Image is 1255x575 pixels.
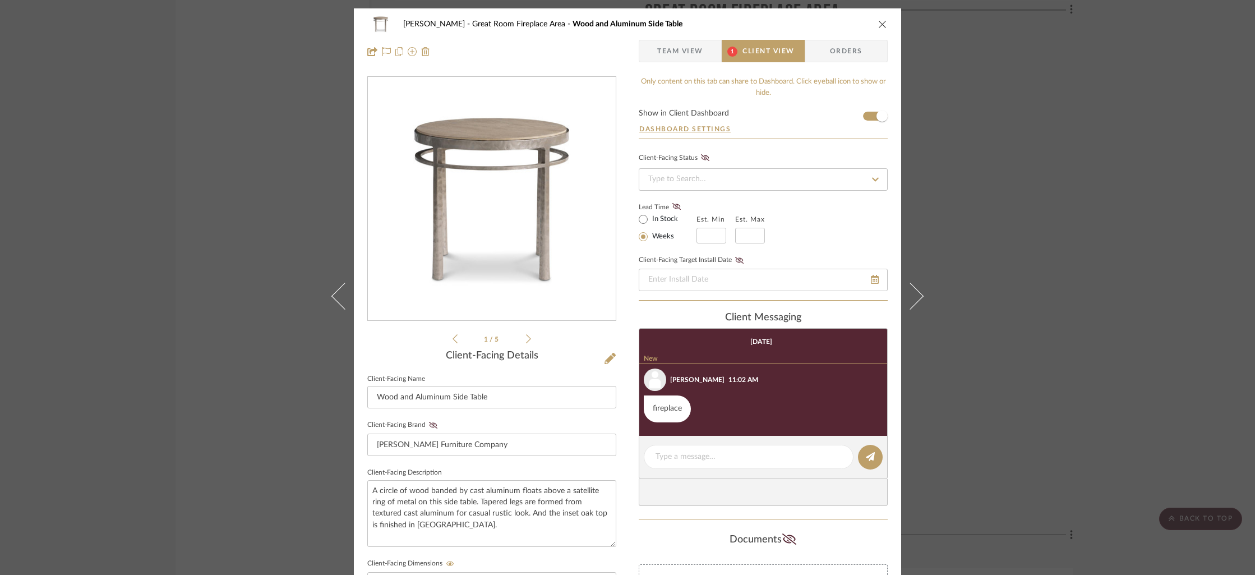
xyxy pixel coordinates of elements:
span: Team View [657,40,703,62]
label: Client-Facing Brand [367,421,441,429]
div: Documents [639,531,888,549]
label: Client-Facing Description [367,470,442,476]
img: Remove from project [421,47,430,56]
div: Client-Facing Details [367,350,616,362]
img: 868d2ace-0169-4d27-80e1-a6322399b213_436x436.jpg [370,77,613,321]
img: 868d2ace-0169-4d27-80e1-a6322399b213_48x40.jpg [367,13,394,35]
button: Client-Facing Target Install Date [732,256,747,264]
div: [DATE] [750,338,772,346]
label: Weeks [650,232,674,242]
button: Client-Facing Dimensions [442,560,458,568]
input: Enter Client-Facing Brand [367,434,616,456]
div: client Messaging [639,312,888,324]
span: Client View [742,40,794,62]
input: Enter Install Date [639,269,888,291]
label: Client-Facing Target Install Date [639,256,747,264]
div: Only content on this tab can share to Dashboard. Click eyeball icon to show or hide. [639,76,888,98]
div: Client-Facing Status [639,153,713,164]
div: 11:02 AM [728,375,758,385]
span: 5 [495,336,500,343]
span: Great Room Fireplace Area [472,20,573,28]
label: Client-Facing Name [367,376,425,382]
span: / [490,336,495,343]
div: New [639,355,887,364]
button: Dashboard Settings [639,124,731,134]
label: Est. Min [696,215,725,223]
div: [PERSON_NAME] [670,375,725,385]
input: Type to Search… [639,168,888,191]
span: 1 [727,47,737,57]
label: Client-Facing Dimensions [367,560,458,568]
button: Lead Time [669,201,684,213]
button: Client-Facing Brand [426,421,441,429]
span: Orders [818,40,875,62]
input: Enter Client-Facing Item Name [367,386,616,408]
label: Lead Time [639,202,696,212]
label: In Stock [650,214,678,224]
span: [PERSON_NAME] [403,20,472,28]
label: Est. Max [735,215,765,223]
button: close [878,19,888,29]
span: Wood and Aluminum Side Table [573,20,682,28]
div: fireplace [644,395,691,422]
span: 1 [484,336,490,343]
div: 0 [368,77,616,321]
img: user_avatar.png [644,369,666,391]
mat-radio-group: Select item type [639,212,696,243]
